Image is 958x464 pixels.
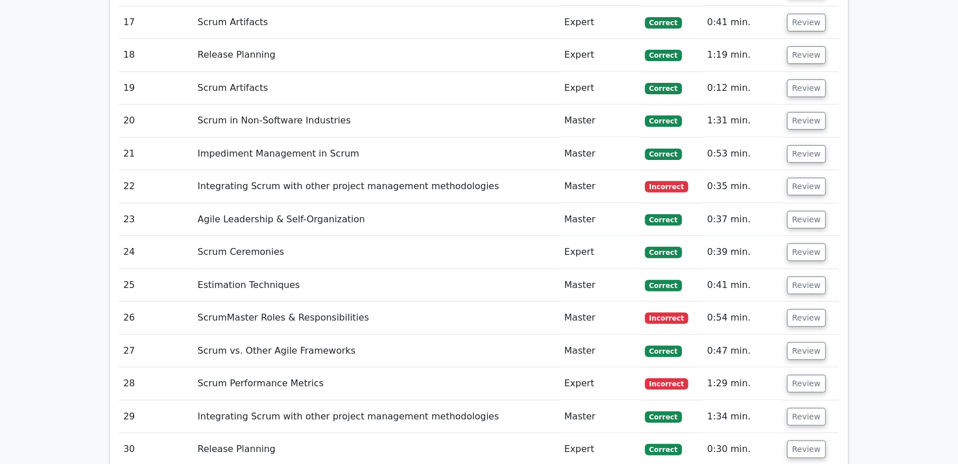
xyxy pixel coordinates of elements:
td: Master [560,335,641,367]
span: Correct [645,83,682,94]
td: 22 [119,170,193,203]
td: 1:31 min. [703,105,783,137]
td: Scrum Artifacts [193,72,560,105]
td: 0:12 min. [703,72,783,105]
td: 19 [119,72,193,105]
span: Incorrect [645,378,689,390]
td: 25 [119,269,193,302]
td: Scrum Ceremonies [193,236,560,269]
button: Review [787,14,826,31]
td: Integrating Scrum with other project management methodologies [193,170,560,203]
td: 18 [119,39,193,71]
span: Correct [645,247,682,258]
td: Expert [560,72,641,105]
td: Release Planning [193,39,560,71]
td: ScrumMaster Roles & Responsibilities [193,302,560,334]
button: Review [787,277,826,294]
button: Review [787,309,826,327]
td: 23 [119,203,193,236]
td: 27 [119,335,193,367]
td: 26 [119,302,193,334]
button: Review [787,342,826,360]
td: 24 [119,236,193,269]
span: Incorrect [645,313,689,324]
button: Review [787,441,826,458]
span: Correct [645,50,682,61]
td: Scrum Performance Metrics [193,367,560,400]
td: 1:34 min. [703,401,783,433]
td: Master [560,269,641,302]
td: Expert [560,367,641,400]
td: 0:53 min. [703,138,783,170]
span: Correct [645,115,682,127]
td: 0:41 min. [703,6,783,39]
td: Master [560,105,641,137]
td: Agile Leadership & Self-Organization [193,203,560,236]
span: Correct [645,214,682,226]
td: Master [560,401,641,433]
td: Expert [560,39,641,71]
td: 0:54 min. [703,302,783,334]
td: Scrum Artifacts [193,6,560,39]
span: Correct [645,149,682,160]
span: Correct [645,346,682,357]
td: 1:19 min. [703,39,783,71]
td: 1:29 min. [703,367,783,400]
button: Review [787,375,826,393]
td: 29 [119,401,193,433]
button: Review [787,211,826,229]
td: 0:41 min. [703,269,783,302]
button: Review [787,145,826,163]
td: 0:47 min. [703,335,783,367]
span: Correct [645,280,682,291]
td: Master [560,170,641,203]
td: 21 [119,138,193,170]
td: Scrum vs. Other Agile Frameworks [193,335,560,367]
td: Expert [560,6,641,39]
td: 0:39 min. [703,236,783,269]
button: Review [787,79,826,97]
button: Review [787,46,826,64]
td: Master [560,203,641,236]
td: 20 [119,105,193,137]
span: Correct [645,17,682,29]
button: Review [787,112,826,130]
td: Expert [560,236,641,269]
td: 28 [119,367,193,400]
span: Correct [645,444,682,455]
td: Scrum in Non-Software Industries [193,105,560,137]
td: 0:37 min. [703,203,783,236]
td: 17 [119,6,193,39]
button: Review [787,408,826,426]
td: Master [560,302,641,334]
td: Impediment Management in Scrum [193,138,560,170]
td: Master [560,138,641,170]
span: Incorrect [645,181,689,193]
td: Integrating Scrum with other project management methodologies [193,401,560,433]
button: Review [787,178,826,195]
span: Correct [645,411,682,423]
td: 0:35 min. [703,170,783,203]
button: Review [787,243,826,261]
td: Estimation Techniques [193,269,560,302]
